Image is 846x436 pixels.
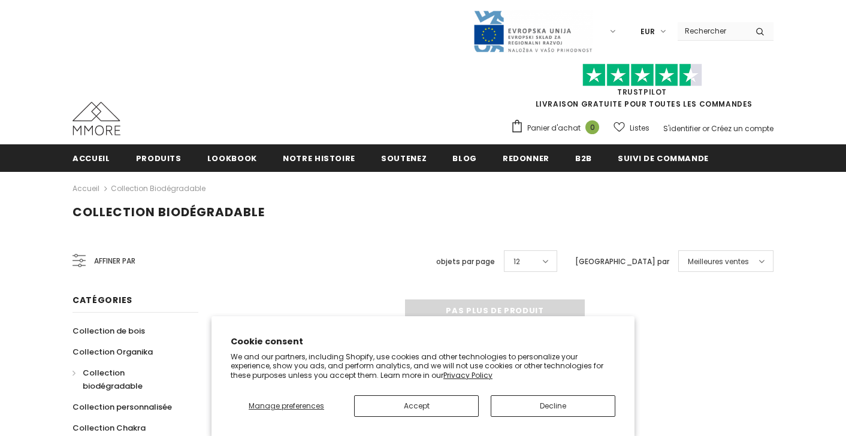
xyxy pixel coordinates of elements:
a: Lookbook [207,144,257,171]
span: Collection Organika [72,346,153,358]
label: objets par page [436,256,495,268]
a: Redonner [503,144,549,171]
a: Produits [136,144,182,171]
span: Collection personnalisée [72,401,172,413]
button: Decline [491,395,615,417]
span: Produits [136,153,182,164]
span: Manage preferences [249,401,324,411]
span: B2B [575,153,592,164]
button: Accept [354,395,479,417]
span: Panier d'achat [527,122,581,134]
a: Suivi de commande [618,144,709,171]
img: Javni Razpis [473,10,593,53]
img: Cas MMORE [72,102,120,135]
a: Collection Organika [72,341,153,362]
label: [GEOGRAPHIC_DATA] par [575,256,669,268]
span: Lookbook [207,153,257,164]
a: Collection de bois [72,320,145,341]
p: We and our partners, including Shopify, use cookies and other technologies to personalize your ex... [231,352,615,380]
span: Notre histoire [283,153,355,164]
span: or [702,123,709,134]
a: Panier d'achat 0 [510,119,605,137]
a: Collection personnalisée [72,396,172,417]
span: Redonner [503,153,549,164]
a: Javni Razpis [473,26,593,36]
span: Affiner par [94,255,135,268]
a: Accueil [72,144,110,171]
span: Collection Chakra [72,422,146,434]
a: B2B [575,144,592,171]
span: 0 [585,120,599,134]
a: Collection biodégradable [111,183,206,193]
span: soutenez [381,153,427,164]
img: Faites confiance aux étoiles pilotes [582,63,702,87]
span: Listes [630,122,649,134]
span: Collection de bois [72,325,145,337]
a: Collection biodégradable [72,362,185,396]
a: Créez un compte [711,123,774,134]
span: Collection biodégradable [83,367,143,392]
a: soutenez [381,144,427,171]
button: Manage preferences [231,395,342,417]
h2: Cookie consent [231,335,615,348]
span: Suivi de commande [618,153,709,164]
a: S'identifier [663,123,700,134]
span: Collection biodégradable [72,204,265,220]
span: Accueil [72,153,110,164]
a: TrustPilot [617,87,667,97]
a: Listes [614,117,649,138]
a: Notre histoire [283,144,355,171]
span: Meilleures ventes [688,256,749,268]
span: Catégories [72,294,132,306]
span: Blog [452,153,477,164]
input: Search Site [678,22,747,40]
a: Blog [452,144,477,171]
a: Accueil [72,181,99,196]
a: Privacy Policy [443,370,493,380]
span: EUR [640,26,655,38]
span: LIVRAISON GRATUITE POUR TOUTES LES COMMANDES [510,69,774,109]
span: 12 [513,256,520,268]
